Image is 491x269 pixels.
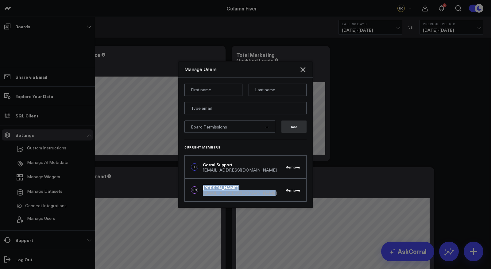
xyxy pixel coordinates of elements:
[203,185,277,191] div: [PERSON_NAME]
[184,145,307,149] h3: Current Members
[191,124,227,130] span: Board Permissions
[191,186,198,194] div: RC
[203,191,277,195] div: [EMAIL_ADDRESS][DOMAIN_NAME]
[184,84,242,96] input: First name
[184,102,307,114] input: Type email
[299,66,307,73] button: Close
[184,66,299,73] div: Manage Users
[286,188,300,192] button: Remove
[191,163,198,171] div: CS
[203,168,277,172] div: [EMAIL_ADDRESS][DOMAIN_NAME]
[203,162,277,168] div: Corral Support
[286,165,300,169] button: Remove
[281,121,307,133] button: Add
[249,84,307,96] input: Last name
